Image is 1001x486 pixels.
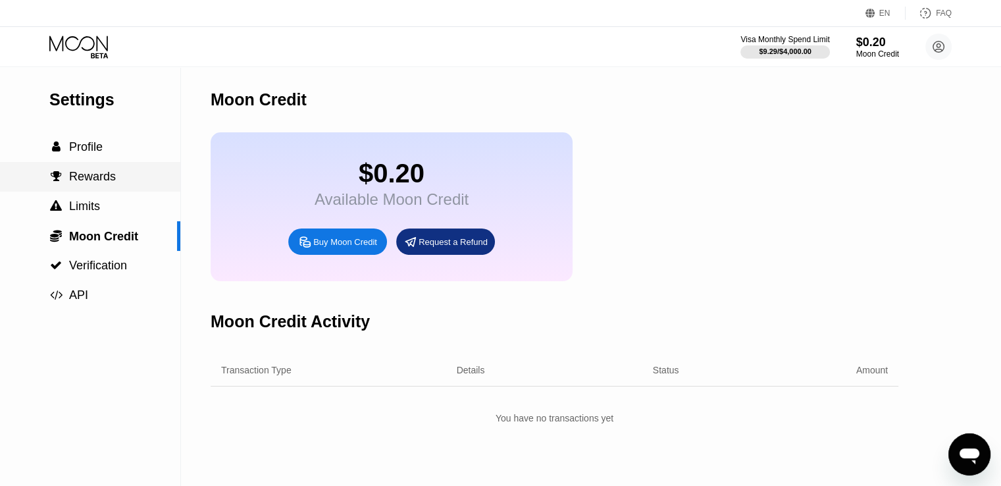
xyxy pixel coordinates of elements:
div:  [49,259,63,271]
div: Moon Credit Activity [211,312,370,331]
div: EN [865,7,906,20]
div: $0.20 [856,36,899,49]
span: Profile [69,140,103,153]
div: You have no transactions yet [211,406,898,430]
div: Buy Moon Credit [313,236,377,248]
div: Moon Credit [856,49,899,59]
span:  [50,259,62,271]
span: Rewards [69,170,116,183]
span: Limits [69,200,100,213]
span: Moon Credit [69,230,138,243]
span: API [69,288,88,302]
div: Request a Refund [419,236,488,248]
div: Visa Monthly Spend Limit$9.29/$4,000.00 [740,35,829,59]
div: Buy Moon Credit [288,229,387,255]
div: $0.20 [315,159,469,188]
span: Verification [69,259,127,272]
span:  [50,200,62,212]
div:  [49,200,63,212]
div: Transaction Type [221,365,292,375]
div: Moon Credit [211,90,307,109]
div: Request a Refund [396,229,495,255]
div:  [49,229,63,242]
div: $9.29 / $4,000.00 [759,47,811,55]
div: FAQ [936,9,952,18]
div: Details [457,365,485,375]
div:  [49,171,63,182]
div: Visa Monthly Spend Limit [740,35,829,44]
div: $0.20Moon Credit [856,36,899,59]
span:  [50,289,63,301]
div:  [49,141,63,153]
div: Status [653,365,679,375]
div: EN [879,9,890,18]
div: Amount [856,365,888,375]
iframe: Button to launch messaging window [948,433,990,475]
span:  [50,229,62,242]
div: FAQ [906,7,952,20]
span:  [52,141,61,153]
div:  [49,289,63,301]
span:  [51,171,62,182]
div: Settings [49,90,180,109]
div: Available Moon Credit [315,190,469,209]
